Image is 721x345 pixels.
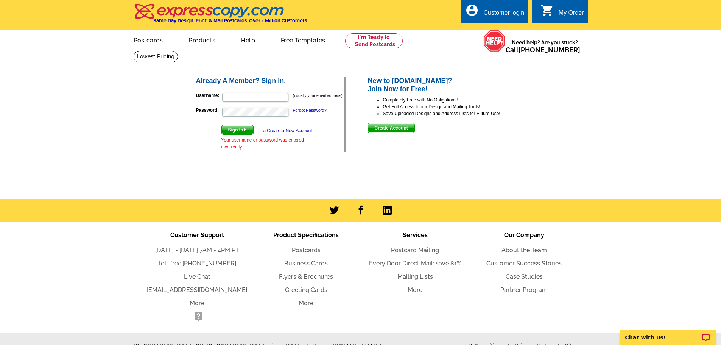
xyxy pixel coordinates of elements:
[147,286,247,293] a: [EMAIL_ADDRESS][DOMAIN_NAME]
[293,108,327,112] a: Forgot Password?
[293,93,343,98] small: (usually your email address)
[196,77,345,85] h2: Already A Member? Sign In.
[465,8,524,18] a: account_circle Customer login
[369,260,461,267] a: Every Door Direct Mail: save 81%
[383,110,526,117] li: Save Uploaded Designs and Address Lists for Future Use!
[486,260,562,267] a: Customer Success Stories
[483,30,506,52] img: help
[540,8,584,18] a: shopping_cart My Order
[143,246,252,255] li: [DATE] - [DATE] 7AM - 4PM PT
[190,300,204,307] a: More
[269,31,338,48] a: Free Templates
[615,321,721,345] iframe: LiveChat chat widget
[243,128,247,131] img: button-next-arrow-white.png
[403,231,428,239] span: Services
[383,97,526,103] li: Completely Free with No Obligations!
[483,9,524,20] div: Customer login
[176,31,227,48] a: Products
[196,107,221,114] label: Password:
[383,103,526,110] li: Get Full Access to our Design and Mailing Tools!
[153,18,308,23] h4: Same Day Design, Print, & Mail Postcards. Over 1 Million Customers.
[134,9,308,23] a: Same Day Design, Print, & Mail Postcards. Over 1 Million Customers.
[229,31,267,48] a: Help
[397,273,433,280] a: Mailing Lists
[519,46,580,54] a: [PHONE_NUMBER]
[504,231,544,239] span: Our Company
[273,231,339,239] span: Product Specifications
[196,92,221,99] label: Username:
[170,231,224,239] span: Customer Support
[368,123,414,133] span: Create Account
[279,273,333,280] a: Flyers & Brochures
[408,286,422,293] a: More
[501,247,547,254] a: About the Team
[500,286,548,293] a: Partner Program
[184,273,210,280] a: Live Chat
[540,3,554,17] i: shopping_cart
[292,247,321,254] a: Postcards
[221,137,312,150] div: Your username or password was entered incorrectly.
[506,46,580,54] span: Call
[221,125,254,135] button: Sign In
[465,3,479,17] i: account_circle
[182,260,236,267] a: [PHONE_NUMBER]
[285,286,327,293] a: Greeting Cards
[143,259,252,268] li: Toll-free:
[368,123,414,133] button: Create Account
[284,260,328,267] a: Business Cards
[267,128,312,133] a: Create a New Account
[299,300,313,307] a: More
[506,39,584,54] span: Need help? Are you stuck?
[263,127,312,134] div: or
[368,77,526,93] h2: New to [DOMAIN_NAME]? Join Now for Free!
[506,273,543,280] a: Case Studies
[121,31,175,48] a: Postcards
[391,247,439,254] a: Postcard Mailing
[222,125,253,134] span: Sign In
[559,9,584,20] div: My Order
